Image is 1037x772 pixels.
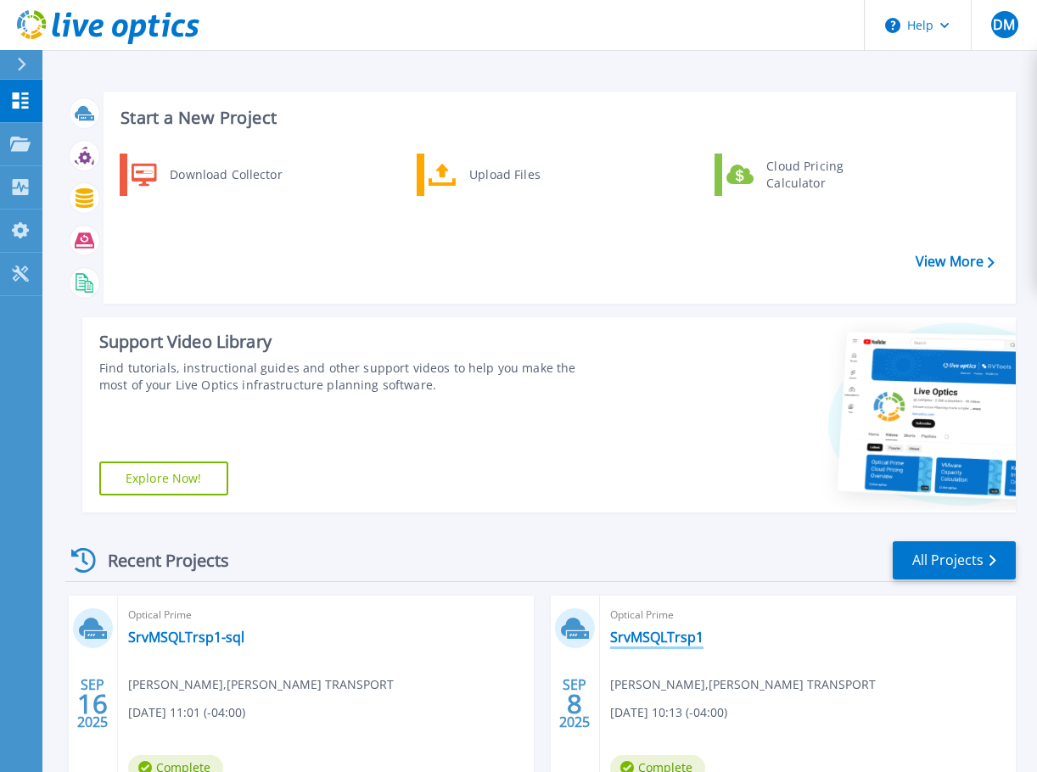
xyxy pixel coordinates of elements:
div: SEP 2025 [558,673,591,735]
span: 8 [567,696,582,711]
a: Download Collector [120,154,294,196]
span: [PERSON_NAME] , [PERSON_NAME] TRANSPORT [610,675,876,694]
a: Explore Now! [99,462,228,495]
a: Cloud Pricing Calculator [715,154,888,196]
span: Optical Prime [610,606,1006,624]
div: SEP 2025 [76,673,109,735]
span: [DATE] 11:01 (-04:00) [128,703,245,722]
h3: Start a New Project [121,109,994,127]
div: Recent Projects [65,540,252,581]
a: All Projects [893,541,1016,579]
div: Support Video Library [99,331,584,353]
div: Download Collector [161,158,289,192]
span: DM [993,18,1015,31]
div: Upload Files [461,158,586,192]
a: View More [916,254,995,270]
span: Optical Prime [128,606,524,624]
a: SrvMSQLTrsp1 [610,629,703,646]
a: Upload Files [417,154,591,196]
a: SrvMSQLTrsp1-sql [128,629,244,646]
span: 16 [77,696,108,711]
span: [DATE] 10:13 (-04:00) [610,703,727,722]
div: Cloud Pricing Calculator [758,158,883,192]
span: [PERSON_NAME] , [PERSON_NAME] TRANSPORT [128,675,394,694]
div: Find tutorials, instructional guides and other support videos to help you make the most of your L... [99,360,584,394]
